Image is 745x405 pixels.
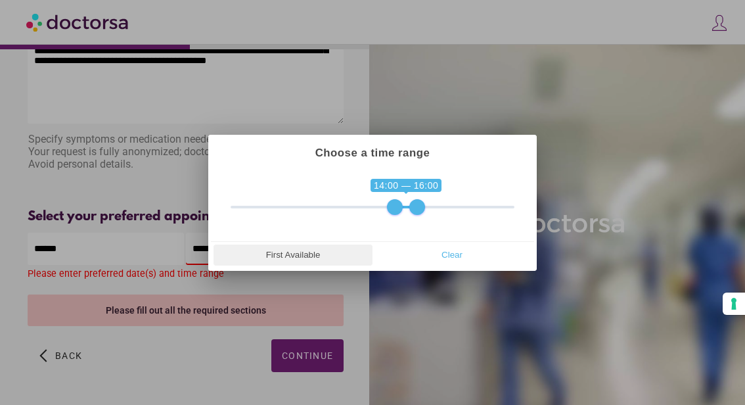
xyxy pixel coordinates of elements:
[217,245,369,265] span: First Available
[376,245,528,265] span: Clear
[371,179,441,192] span: 14:00 — 16:00
[214,245,372,266] button: First Available
[723,293,745,315] button: Your consent preferences for tracking technologies
[315,147,430,159] strong: Choose a time range
[372,245,531,266] button: Clear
